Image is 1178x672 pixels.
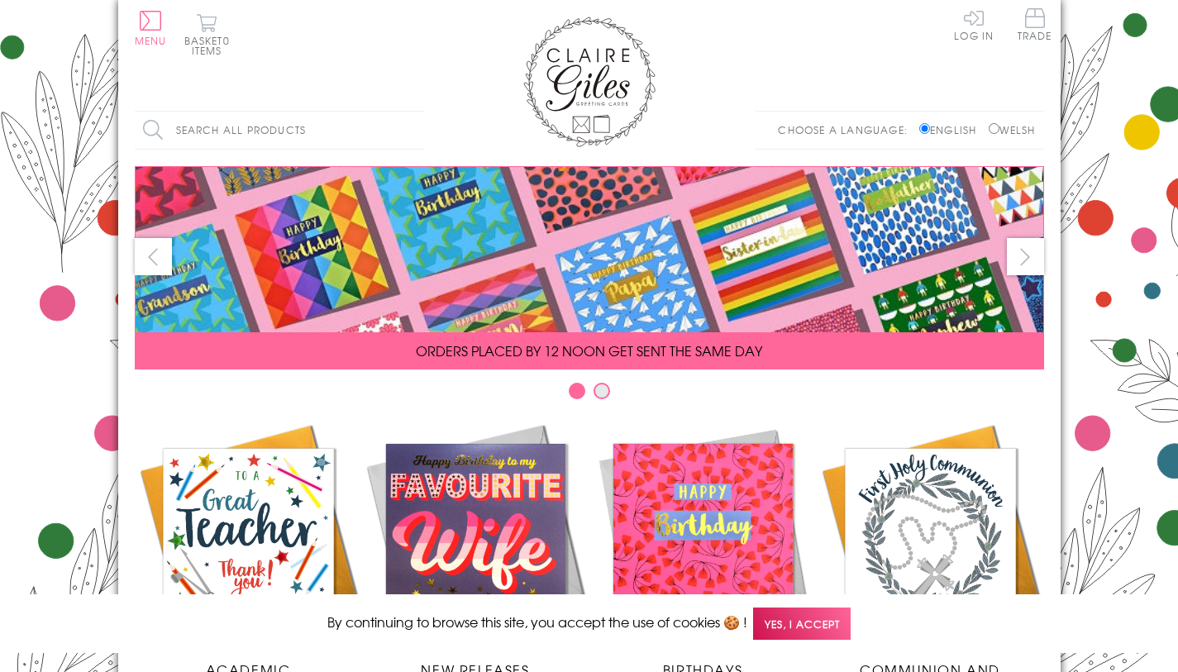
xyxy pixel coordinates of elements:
input: Search [408,112,424,149]
label: Welsh [989,122,1036,137]
a: Trade [1018,8,1052,44]
button: Carousel Page 2 [594,383,610,399]
button: Menu [135,11,167,45]
input: Welsh [989,123,999,134]
button: Basket0 items [184,13,230,55]
span: Trade [1018,8,1052,41]
span: 0 items [192,33,230,58]
span: Yes, I accept [753,608,851,640]
button: next [1007,238,1044,275]
input: English [919,123,930,134]
span: Menu [135,33,167,48]
p: Choose a language: [778,122,916,137]
label: English [919,122,985,137]
a: Log In [954,8,994,41]
div: Carousel Pagination [135,382,1044,407]
img: Claire Giles Greetings Cards [523,17,656,147]
span: ORDERS PLACED BY 12 NOON GET SENT THE SAME DAY [416,341,762,360]
input: Search all products [135,112,424,149]
button: prev [135,238,172,275]
button: Carousel Page 1 (Current Slide) [569,383,585,399]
